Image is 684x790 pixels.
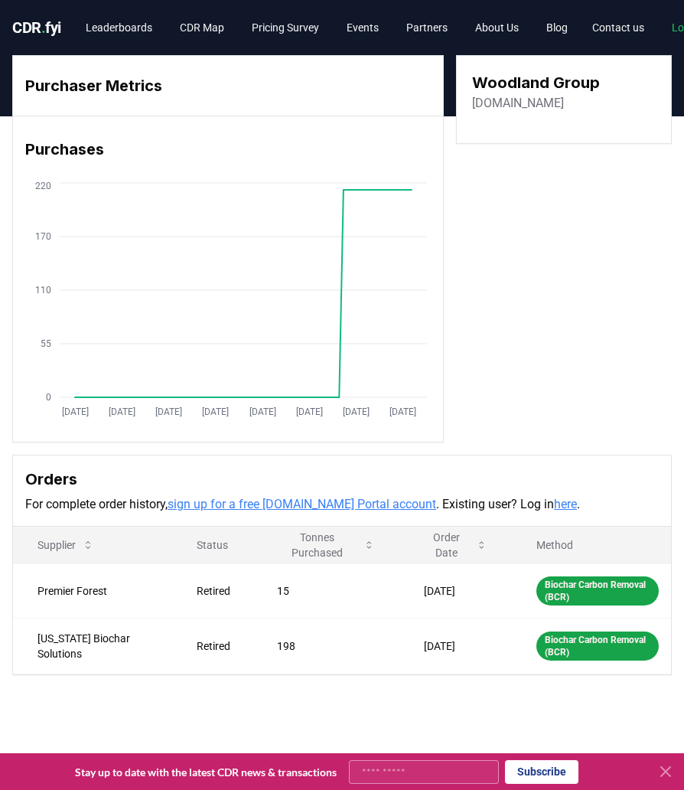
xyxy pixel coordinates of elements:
[13,563,172,618] td: Premier Forest
[265,530,387,560] button: Tonnes Purchased
[197,638,240,654] div: Retired
[73,14,580,41] nav: Main
[524,537,659,553] p: Method
[109,406,135,417] tspan: [DATE]
[35,181,51,191] tspan: 220
[168,497,436,511] a: sign up for a free [DOMAIN_NAME] Portal account
[554,497,577,511] a: here
[399,618,512,674] td: [DATE]
[249,406,276,417] tspan: [DATE]
[536,576,659,606] div: Biochar Carbon Removal (BCR)
[202,406,229,417] tspan: [DATE]
[534,14,580,41] a: Blog
[463,14,531,41] a: About Us
[239,14,331,41] a: Pricing Survey
[412,530,500,560] button: Order Date
[25,74,431,97] h3: Purchaser Metrics
[252,618,399,674] td: 198
[35,285,51,295] tspan: 110
[35,231,51,242] tspan: 170
[472,94,564,113] a: [DOMAIN_NAME]
[25,468,659,491] h3: Orders
[62,406,89,417] tspan: [DATE]
[155,406,182,417] tspan: [DATE]
[13,618,172,674] td: [US_STATE] Biochar Solutions
[399,563,512,618] td: [DATE]
[296,406,323,417] tspan: [DATE]
[25,495,659,514] p: For complete order history, . Existing user? Log in .
[536,632,659,661] div: Biochar Carbon Removal (BCR)
[25,138,431,161] h3: Purchases
[168,14,236,41] a: CDR Map
[25,530,106,560] button: Supplier
[472,71,600,94] h3: Woodland Group
[252,563,399,618] td: 15
[389,406,416,417] tspan: [DATE]
[41,338,51,349] tspan: 55
[184,537,240,553] p: Status
[197,583,240,599] div: Retired
[580,14,656,41] a: Contact us
[41,18,46,37] span: .
[334,14,391,41] a: Events
[394,14,460,41] a: Partners
[343,406,370,417] tspan: [DATE]
[12,17,61,38] a: CDR.fyi
[12,18,61,37] span: CDR fyi
[46,392,51,403] tspan: 0
[73,14,164,41] a: Leaderboards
